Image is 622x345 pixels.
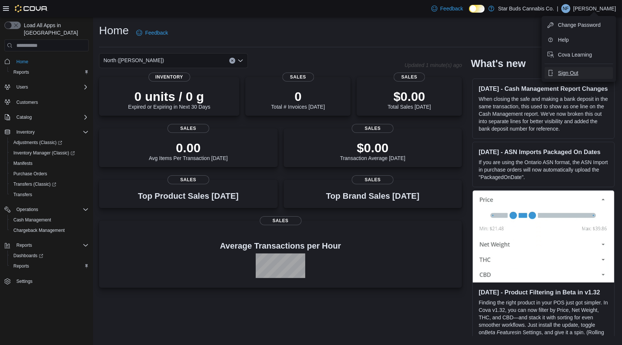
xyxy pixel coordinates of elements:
[99,23,129,38] h1: Home
[440,5,463,12] span: Feedback
[340,140,405,155] p: $0.00
[271,89,325,104] p: 0
[7,169,92,179] button: Purchase Orders
[10,138,65,147] a: Adjustments (Classic)
[1,204,92,215] button: Operations
[479,299,608,344] p: Finding the right product in your POS just got simpler. In Cova v1.32, you can now filter by Pric...
[563,4,569,13] span: NF
[10,68,89,77] span: Reports
[13,160,32,166] span: Manifests
[13,150,75,156] span: Inventory Manager (Classic)
[558,36,569,44] span: Help
[13,83,31,92] button: Users
[13,227,65,233] span: Chargeback Management
[1,240,92,250] button: Reports
[471,58,526,70] h2: What's new
[10,169,50,178] a: Purchase Orders
[13,57,89,66] span: Home
[10,215,89,224] span: Cash Management
[558,21,600,29] span: Change Password
[13,277,89,286] span: Settings
[10,180,89,189] span: Transfers (Classic)
[1,276,92,287] button: Settings
[16,84,28,90] span: Users
[352,175,393,184] span: Sales
[10,148,89,157] span: Inventory Manager (Classic)
[479,148,608,156] h3: [DATE] - ASN Imports Packaged On Dates
[237,58,243,64] button: Open list of options
[168,175,209,184] span: Sales
[103,56,164,65] span: North ([PERSON_NAME])
[545,34,613,46] button: Help
[168,124,209,133] span: Sales
[10,190,89,199] span: Transfers
[7,250,92,261] a: Dashboards
[479,159,608,181] p: If you are using the Ontario ASN format, the ASN Import in purchase orders will now automatically...
[128,89,210,110] div: Expired or Expiring in Next 30 Days
[557,4,558,13] p: |
[13,205,41,214] button: Operations
[13,241,89,250] span: Reports
[479,85,608,92] h3: [DATE] - Cash Management Report Changes
[1,127,92,137] button: Inventory
[10,190,35,199] a: Transfers
[138,192,239,201] h3: Top Product Sales [DATE]
[469,5,485,13] input: Dark Mode
[7,67,92,77] button: Reports
[545,19,613,31] button: Change Password
[7,225,92,236] button: Chargeback Management
[149,73,190,82] span: Inventory
[13,181,56,187] span: Transfers (Classic)
[7,179,92,189] a: Transfers (Classic)
[13,113,35,122] button: Catalog
[340,140,405,161] div: Transaction Average [DATE]
[16,59,28,65] span: Home
[13,277,35,286] a: Settings
[10,180,59,189] a: Transfers (Classic)
[10,226,68,235] a: Chargeback Management
[13,128,89,137] span: Inventory
[16,207,38,213] span: Operations
[387,89,431,104] p: $0.00
[128,89,210,104] p: 0 units / 0 g
[10,138,89,147] span: Adjustments (Classic)
[352,124,393,133] span: Sales
[13,98,89,107] span: Customers
[10,148,78,157] a: Inventory Manager (Classic)
[13,171,47,177] span: Purchase Orders
[13,128,38,137] button: Inventory
[387,89,431,110] div: Total Sales [DATE]
[13,217,51,223] span: Cash Management
[7,215,92,225] button: Cash Management
[479,95,608,132] p: When closing the safe and making a bank deposit in the same transaction, this used to show as one...
[13,205,89,214] span: Operations
[16,242,32,248] span: Reports
[13,241,35,250] button: Reports
[16,129,35,135] span: Inventory
[10,251,46,260] a: Dashboards
[10,215,54,224] a: Cash Management
[558,51,592,58] span: Cova Learning
[561,4,570,13] div: Noah Folino
[1,112,92,122] button: Catalog
[13,83,89,92] span: Users
[7,189,92,200] button: Transfers
[573,4,616,13] p: [PERSON_NAME]
[393,73,425,82] span: Sales
[21,22,89,36] span: Load All Apps in [GEOGRAPHIC_DATA]
[149,140,228,161] div: Avg Items Per Transaction [DATE]
[13,140,62,146] span: Adjustments (Classic)
[13,57,31,66] a: Home
[149,140,228,155] p: 0.00
[15,5,48,12] img: Cova
[1,82,92,92] button: Users
[10,159,35,168] a: Manifests
[545,67,613,79] button: Sign Out
[545,49,613,61] button: Cova Learning
[10,68,32,77] a: Reports
[7,137,92,148] a: Adjustments (Classic)
[4,53,89,306] nav: Complex example
[13,98,41,107] a: Customers
[479,288,608,296] h3: [DATE] - Product Filtering in Beta in v1.32
[271,89,325,110] div: Total # Invoices [DATE]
